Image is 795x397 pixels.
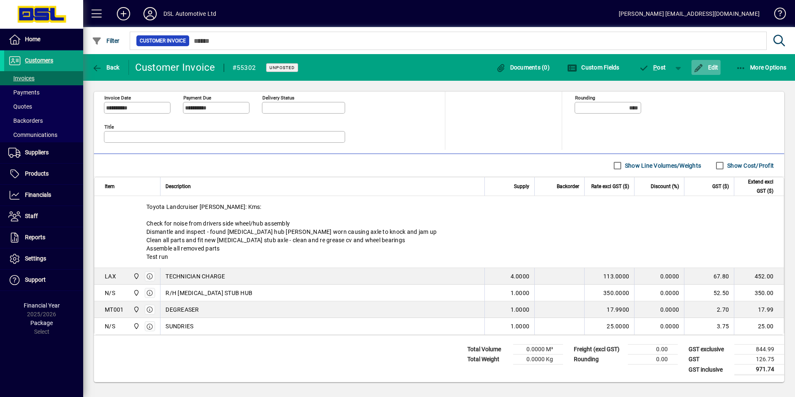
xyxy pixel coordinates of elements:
[653,64,657,71] span: P
[165,305,199,314] span: DEGREASER
[684,345,734,355] td: GST exclusive
[513,345,563,355] td: 0.0000 M³
[90,60,122,75] button: Back
[4,99,83,114] a: Quotes
[494,60,552,75] button: Documents (0)
[691,60,721,75] button: Edit
[105,289,115,297] div: N/S
[734,318,784,335] td: 25.00
[25,213,38,219] span: Staff
[232,61,256,74] div: #55302
[628,345,678,355] td: 0.00
[165,272,225,280] span: TECHNICIAN CHARGE
[165,322,193,330] span: SUNDRIES
[726,161,774,170] label: Show Cost/Profit
[628,355,678,365] td: 0.00
[570,345,628,355] td: Freight (excl GST)
[90,33,122,48] button: Filter
[590,305,629,314] div: 17.9900
[131,322,141,331] span: Central
[684,318,734,335] td: 3.75
[734,345,784,355] td: 844.99
[137,6,163,21] button: Profile
[8,103,32,110] span: Quotes
[30,320,53,326] span: Package
[514,182,529,191] span: Supply
[105,182,115,191] span: Item
[105,272,116,280] div: LAX
[25,149,49,156] span: Suppliers
[4,29,83,50] a: Home
[131,305,141,314] span: Central
[8,75,35,82] span: Invoices
[511,322,530,330] span: 1.0000
[105,322,115,330] div: N/S
[104,124,114,130] mat-label: Title
[639,64,666,71] span: ost
[511,305,530,314] span: 1.0000
[619,7,760,20] div: [PERSON_NAME] [EMAIL_ADDRESS][DOMAIN_NAME]
[684,285,734,301] td: 52.50
[131,272,141,281] span: Central
[262,95,294,101] mat-label: Delivery status
[8,132,57,138] span: Communications
[651,182,679,191] span: Discount (%)
[590,272,629,280] div: 113.0000
[4,164,83,184] a: Products
[4,227,83,248] a: Reports
[712,182,729,191] span: GST ($)
[25,57,53,64] span: Customers
[635,60,670,75] button: Post
[25,170,49,177] span: Products
[163,7,216,20] div: DSL Automotive Ltd
[634,268,684,285] td: 0.0000
[4,128,83,142] a: Communications
[4,142,83,163] a: Suppliers
[565,60,622,75] button: Custom Fields
[739,177,773,196] span: Extend excl GST ($)
[591,182,629,191] span: Rate excl GST ($)
[684,268,734,285] td: 67.80
[92,64,120,71] span: Back
[269,65,295,70] span: Unposted
[734,60,789,75] button: More Options
[684,301,734,318] td: 2.70
[734,365,784,375] td: 971.74
[634,285,684,301] td: 0.0000
[570,355,628,365] td: Rounding
[83,60,129,75] app-page-header-button: Back
[131,288,141,298] span: Central
[575,95,595,101] mat-label: Rounding
[24,302,60,309] span: Financial Year
[567,64,620,71] span: Custom Fields
[734,268,784,285] td: 452.00
[734,301,784,318] td: 17.99
[634,301,684,318] td: 0.0000
[4,114,83,128] a: Backorders
[4,270,83,290] a: Support
[25,234,45,241] span: Reports
[25,276,46,283] span: Support
[736,64,787,71] span: More Options
[463,345,513,355] td: Total Volume
[183,95,211,101] mat-label: Payment due
[8,117,43,124] span: Backorders
[4,206,83,227] a: Staff
[4,85,83,99] a: Payments
[557,182,579,191] span: Backorder
[8,89,40,96] span: Payments
[25,255,46,262] span: Settings
[4,185,83,206] a: Financials
[463,355,513,365] td: Total Weight
[165,289,252,297] span: R/H [MEDICAL_DATA] STUB HUB
[4,71,83,85] a: Invoices
[105,305,123,314] div: MT001
[104,95,131,101] mat-label: Invoice date
[135,61,215,74] div: Customer Invoice
[140,37,186,45] span: Customer Invoice
[684,355,734,365] td: GST
[4,248,83,269] a: Settings
[694,64,718,71] span: Edit
[623,161,701,170] label: Show Line Volumes/Weights
[734,285,784,301] td: 350.00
